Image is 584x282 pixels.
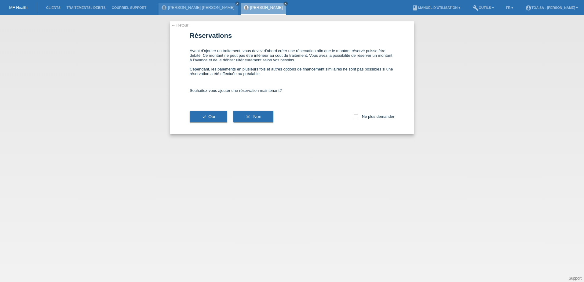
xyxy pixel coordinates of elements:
span: Non [253,114,261,119]
a: Clients [43,6,64,9]
button: checkOui [190,111,227,122]
button: clear Non [233,111,273,122]
h1: Réservations [190,32,394,39]
span: Oui [202,114,215,119]
i: close [236,2,239,5]
a: Courriel Support [109,6,149,9]
a: MF Health [9,5,27,10]
i: clear [246,114,250,119]
i: account_circle [525,5,531,11]
div: Souhaitez-vous ajouter une réservation maintenant? [190,82,394,99]
a: bookManuel d’utilisation ▾ [409,6,463,9]
a: account_circleTOA SA - [PERSON_NAME] ▾ [522,6,581,9]
a: close [235,2,239,6]
label: Ne plus demander [354,114,394,119]
i: check [202,114,207,119]
i: close [284,2,287,5]
a: ← Retour [171,23,188,27]
i: book [412,5,418,11]
a: buildOutils ▾ [469,6,497,9]
div: Avant d’ajouter un traitement, vous devez d’abord créer une réservation afin que le montant réser... [190,42,394,82]
a: [PERSON_NAME] [250,5,283,10]
a: [PERSON_NAME] [PERSON_NAME] [168,5,234,10]
a: close [283,2,288,6]
a: Traitements / débits [64,6,109,9]
a: FR ▾ [503,6,516,9]
i: build [473,5,479,11]
a: Support [569,276,582,280]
